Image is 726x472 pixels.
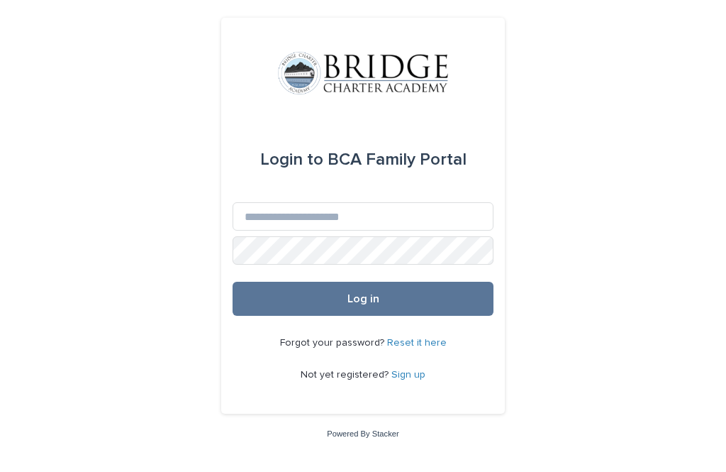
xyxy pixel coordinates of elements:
[280,338,387,348] span: Forgot your password?
[347,293,379,304] span: Log in
[260,140,467,180] div: BCA Family Portal
[233,282,493,316] button: Log in
[278,52,448,94] img: V1C1m3IdTEidaUdm9Hs0
[301,370,391,380] span: Not yet registered?
[260,151,323,168] span: Login to
[391,370,425,380] a: Sign up
[327,429,398,438] a: Powered By Stacker
[387,338,447,348] a: Reset it here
